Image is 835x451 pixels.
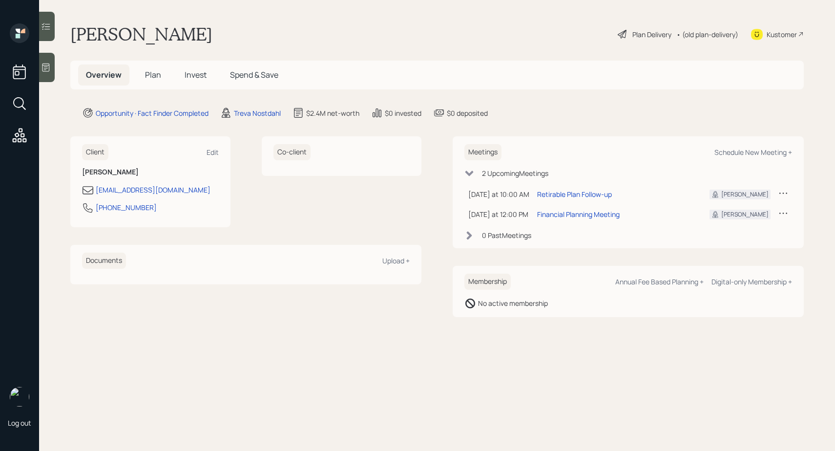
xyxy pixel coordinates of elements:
[82,168,219,176] h6: [PERSON_NAME]
[714,148,792,157] div: Schedule New Meeting +
[468,209,529,219] div: [DATE] at 12:00 PM
[537,209,620,219] div: Financial Planning Meeting
[721,190,769,199] div: [PERSON_NAME]
[70,23,212,45] h1: [PERSON_NAME]
[767,29,797,40] div: Kustomer
[306,108,359,118] div: $2.4M net-worth
[82,253,126,269] h6: Documents
[464,274,511,290] h6: Membership
[447,108,488,118] div: $0 deposited
[145,69,161,80] span: Plan
[676,29,738,40] div: • (old plan-delivery)
[273,144,311,160] h6: Co-client
[185,69,207,80] span: Invest
[615,277,704,286] div: Annual Fee Based Planning +
[478,298,548,308] div: No active membership
[482,168,548,178] div: 2 Upcoming Meeting s
[385,108,421,118] div: $0 invested
[230,69,278,80] span: Spend & Save
[207,148,219,157] div: Edit
[96,185,210,195] div: [EMAIL_ADDRESS][DOMAIN_NAME]
[82,144,108,160] h6: Client
[8,418,31,428] div: Log out
[96,108,209,118] div: Opportunity · Fact Finder Completed
[10,387,29,407] img: sami-boghos-headshot.png
[86,69,122,80] span: Overview
[482,230,531,240] div: 0 Past Meeting s
[96,202,157,213] div: [PHONE_NUMBER]
[382,256,410,265] div: Upload +
[234,108,281,118] div: Treva Nostdahl
[632,29,671,40] div: Plan Delivery
[537,189,612,199] div: Retirable Plan Follow-up
[468,189,529,199] div: [DATE] at 10:00 AM
[721,210,769,219] div: [PERSON_NAME]
[711,277,792,286] div: Digital-only Membership +
[464,144,501,160] h6: Meetings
